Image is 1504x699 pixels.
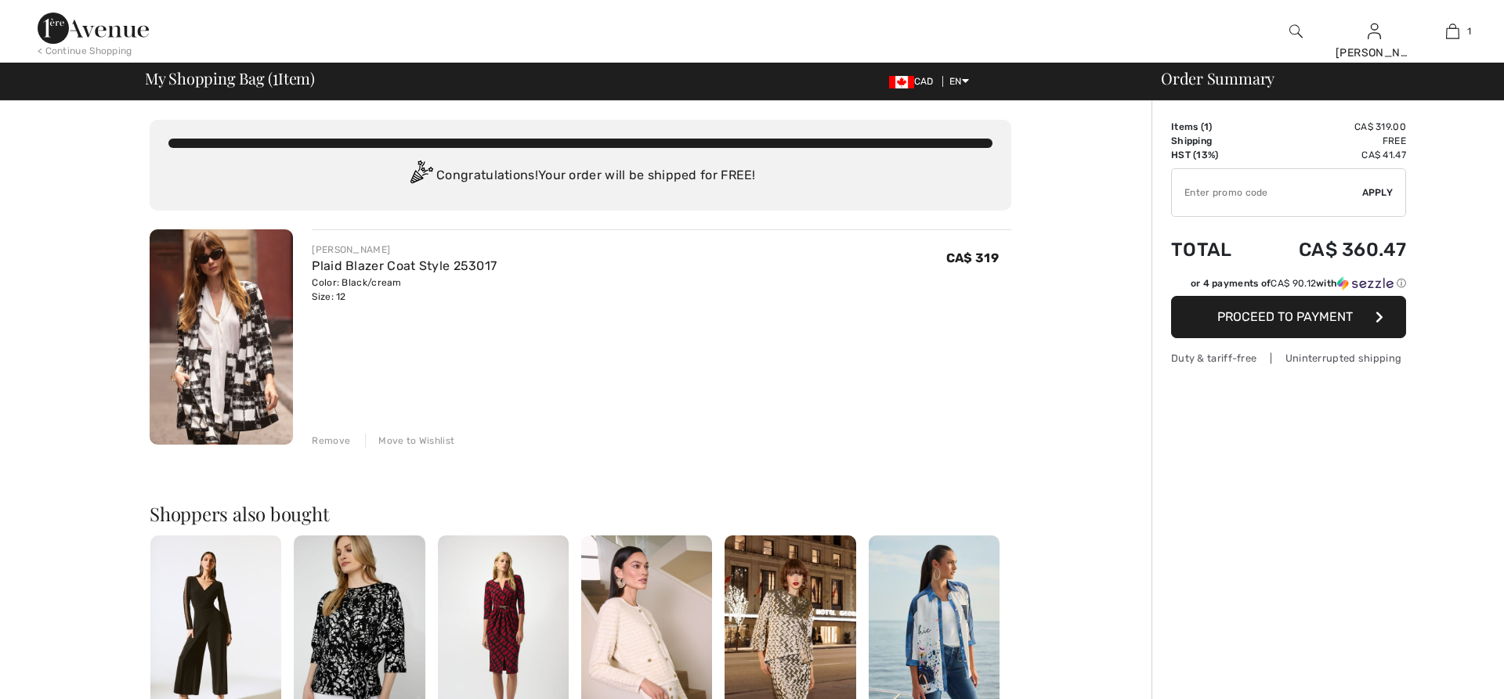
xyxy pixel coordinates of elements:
td: Free [1256,134,1406,148]
a: 1 [1414,22,1491,41]
button: Proceed to Payment [1171,296,1406,338]
span: CA$ 319 [946,250,999,265]
td: CA$ 360.47 [1256,223,1406,276]
div: Move to Wishlist [365,434,454,448]
span: 1 [1204,121,1209,132]
input: Promo code [1172,169,1362,216]
div: Congratulations! Your order will be shipped for FREE! [168,160,992,192]
div: < Continue Shopping [38,44,132,58]
img: My Info [1368,22,1381,41]
div: or 4 payments ofCA$ 90.12withSezzle Click to learn more about Sezzle [1171,276,1406,296]
div: Remove [312,434,350,448]
span: Apply [1362,186,1394,200]
td: HST (13%) [1171,148,1256,162]
td: Shipping [1171,134,1256,148]
img: Congratulation2.svg [405,160,436,192]
img: Canadian Dollar [889,76,914,88]
td: CA$ 41.47 [1256,148,1406,162]
div: Order Summary [1142,70,1495,86]
span: CAD [889,76,940,87]
div: or 4 payments of with [1191,276,1406,290]
span: Proceed to Payment [1217,309,1353,324]
div: [PERSON_NAME] [312,243,497,257]
span: My Shopping Bag ( Item) [145,70,315,86]
a: Sign In [1368,23,1381,38]
div: Color: Black/cream Size: 12 [312,276,497,304]
img: Plaid Blazer Coat Style 253017 [150,229,293,445]
h2: Shoppers also bought [150,504,1011,523]
img: 1ère Avenue [38,13,149,44]
div: [PERSON_NAME] [1336,45,1412,61]
td: Items ( ) [1171,120,1256,134]
img: My Bag [1446,22,1459,41]
div: Duty & tariff-free | Uninterrupted shipping [1171,351,1406,366]
a: Plaid Blazer Coat Style 253017 [312,258,497,273]
iframe: Opens a widget where you can find more information [1404,652,1488,691]
img: search the website [1289,22,1303,41]
span: EN [949,76,969,87]
img: Sezzle [1337,276,1394,290]
span: CA$ 90.12 [1271,278,1316,289]
span: 1 [273,67,278,87]
span: 1 [1467,24,1471,38]
td: Total [1171,223,1256,276]
td: CA$ 319.00 [1256,120,1406,134]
